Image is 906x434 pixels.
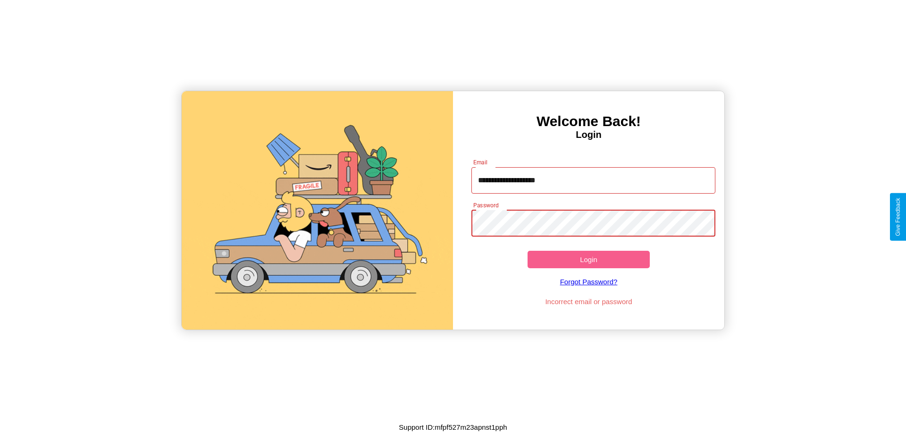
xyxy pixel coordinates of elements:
[473,158,488,166] label: Email
[182,91,453,330] img: gif
[473,201,498,209] label: Password
[453,113,724,129] h3: Welcome Back!
[453,129,724,140] h4: Login
[528,251,650,268] button: Login
[467,268,711,295] a: Forgot Password?
[895,198,901,236] div: Give Feedback
[467,295,711,308] p: Incorrect email or password
[399,421,507,434] p: Support ID: mfpf527m23apnst1pph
